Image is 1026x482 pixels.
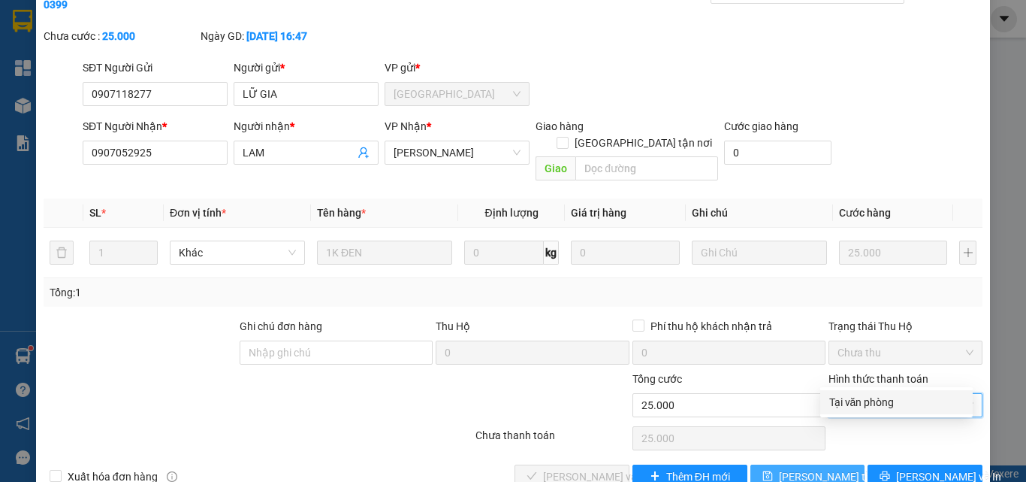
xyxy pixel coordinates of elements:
[484,207,538,219] span: Định lượng
[44,28,198,44] div: Chưa cước :
[394,83,521,105] span: Sài Gòn
[234,59,379,76] div: Người gửi
[240,320,322,332] label: Ghi chú đơn hàng
[179,241,296,264] span: Khác
[644,318,778,335] span: Phí thu hộ khách nhận trả
[201,28,355,44] div: Ngày GD:
[317,207,366,219] span: Tên hàng
[240,341,433,365] input: Ghi chú đơn hàng
[246,30,307,42] b: [DATE] 16:47
[632,373,682,385] span: Tổng cước
[839,207,891,219] span: Cước hàng
[50,284,397,301] div: Tổng: 1
[474,427,631,453] div: Chưa thanh toán
[828,373,928,385] label: Hình thức thanh toán
[692,241,827,265] input: Ghi Chú
[544,241,559,265] span: kg
[536,120,584,132] span: Giao hàng
[234,118,379,135] div: Người nhận
[83,118,228,135] div: SĐT Người Nhận
[724,141,831,165] input: Cước giao hàng
[83,59,228,76] div: SĐT Người Gửi
[569,135,718,151] span: [GEOGRAPHIC_DATA] tận nơi
[686,199,833,228] th: Ghi chú
[385,59,530,76] div: VP gửi
[167,471,177,482] span: info-circle
[837,341,973,364] span: Chưa thu
[358,147,370,159] span: user-add
[317,241,452,265] input: VD: Bàn, Ghế
[394,141,521,164] span: Cao Tốc
[436,320,470,332] span: Thu Hộ
[829,394,964,411] div: Tại văn phòng
[575,156,718,180] input: Dọc đường
[724,120,798,132] label: Cước giao hàng
[959,241,976,265] button: plus
[89,207,101,219] span: SL
[839,241,947,265] input: 0
[571,241,679,265] input: 0
[102,30,135,42] b: 25.000
[385,120,427,132] span: VP Nhận
[50,241,74,265] button: delete
[170,207,226,219] span: Đơn vị tính
[828,318,982,335] div: Trạng thái Thu Hộ
[536,156,575,180] span: Giao
[571,207,626,219] span: Giá trị hàng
